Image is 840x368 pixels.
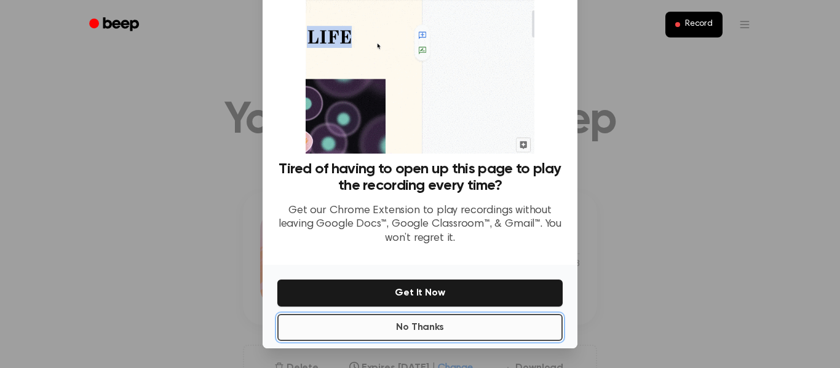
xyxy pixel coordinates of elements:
[277,161,563,194] h3: Tired of having to open up this page to play the recording every time?
[81,13,150,37] a: Beep
[277,204,563,246] p: Get our Chrome Extension to play recordings without leaving Google Docs™, Google Classroom™, & Gm...
[685,19,713,30] span: Record
[730,10,759,39] button: Open menu
[665,12,723,37] button: Record
[277,314,563,341] button: No Thanks
[277,280,563,307] button: Get It Now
